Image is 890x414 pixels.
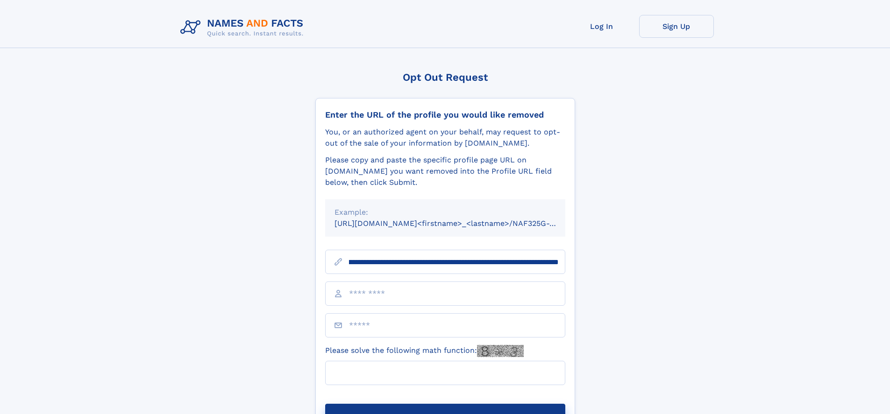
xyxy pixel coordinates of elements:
[325,154,565,188] div: Please copy and paste the specific profile page URL on [DOMAIN_NAME] you want removed into the Pr...
[335,207,556,218] div: Example:
[325,345,524,357] label: Please solve the following math function:
[639,15,714,38] a: Sign Up
[335,219,583,228] small: [URL][DOMAIN_NAME]<firstname>_<lastname>/NAF325G-xxxxxxxx
[315,71,575,83] div: Opt Out Request
[564,15,639,38] a: Log In
[325,126,565,149] div: You, or an authorized agent on your behalf, may request to opt-out of the sale of your informatio...
[325,110,565,120] div: Enter the URL of the profile you would like removed
[177,15,311,40] img: Logo Names and Facts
